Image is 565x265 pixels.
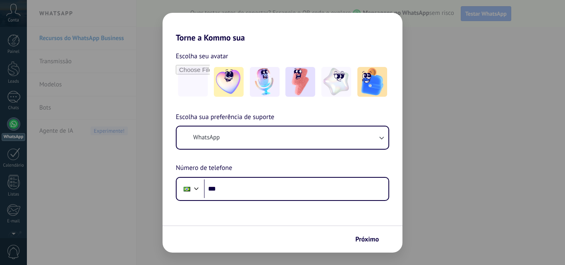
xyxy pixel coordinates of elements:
img: -4.jpeg [321,67,351,97]
span: Escolha sua preferência de suporte [176,112,274,123]
div: Brazil: + 55 [179,180,195,198]
img: -5.jpeg [357,67,387,97]
span: Escolha seu avatar [176,51,228,62]
span: Número de telefone [176,163,232,174]
button: WhatsApp [177,127,388,149]
h2: Torne a Kommo sua [163,13,402,43]
img: -1.jpeg [214,67,244,97]
span: Próximo [355,236,379,242]
button: Próximo [352,232,390,246]
img: -2.jpeg [250,67,280,97]
span: WhatsApp [193,134,220,142]
img: -3.jpeg [285,67,315,97]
